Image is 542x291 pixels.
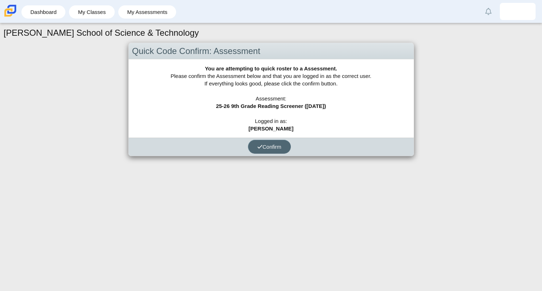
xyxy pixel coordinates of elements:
img: mouanald.kamara.hehc30 [512,6,523,17]
div: Please confirm the Assessment below and that you are logged in as the correct user. If everything... [129,59,414,138]
a: Carmen School of Science & Technology [3,13,18,19]
img: Carmen School of Science & Technology [3,3,18,18]
button: Confirm [248,140,291,154]
span: Confirm [257,144,282,150]
div: Quick Code Confirm: Assessment [129,43,414,60]
a: Alerts [481,4,496,19]
a: My Classes [73,5,111,19]
a: My Assessments [122,5,173,19]
b: [PERSON_NAME] [249,125,294,132]
b: You are attempting to quick roster to a Assessment. [205,65,337,71]
h1: [PERSON_NAME] School of Science & Technology [4,27,199,39]
a: mouanald.kamara.hehc30 [500,3,536,20]
b: 25-26 9th Grade Reading Screener ([DATE]) [216,103,326,109]
a: Dashboard [25,5,62,19]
